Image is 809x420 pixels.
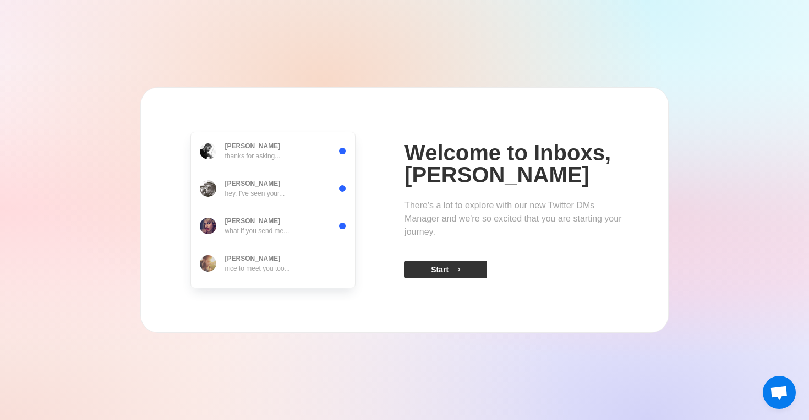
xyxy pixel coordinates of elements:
p: There's a lot to explore with our new Twitter DMs Manager and we're so excited that you are start... [404,199,624,239]
p: what if you send me... [225,226,289,236]
p: [PERSON_NAME] [225,179,281,189]
img: 300 [200,180,216,197]
a: Open chat [763,376,796,409]
p: hey, I've seen your... [225,189,285,198]
p: nice to meet you too... [225,263,290,273]
img: 300 [200,143,216,159]
p: [PERSON_NAME] [225,254,281,263]
p: Welcome to Inboxs, [PERSON_NAME] [404,142,624,186]
p: [PERSON_NAME] [225,216,281,226]
img: 300 [200,255,216,272]
img: 300 [200,218,216,234]
p: [PERSON_NAME] [225,141,281,151]
button: Start [404,261,487,278]
p: thanks for asking... [225,151,281,161]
